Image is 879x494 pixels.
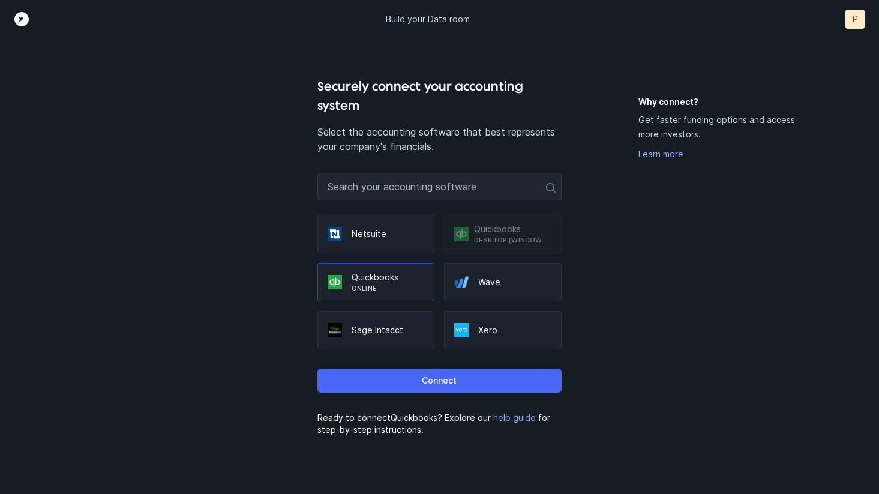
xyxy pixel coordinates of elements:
button: P [845,10,865,29]
div: Netsuite [317,215,434,253]
p: Xero [478,324,551,336]
div: QuickbooksDesktop (Windows only) [444,215,561,253]
a: help guide [493,412,536,423]
h4: Securely connect your accounting system [317,77,562,115]
p: Desktop (Windows only) [474,235,551,245]
p: P [853,13,858,25]
div: Sage Intacct [317,311,434,349]
div: QuickbooksOnline [317,263,434,301]
input: Search your accounting software [317,173,562,200]
a: Learn more [638,149,683,159]
p: Connect [422,373,457,388]
p: Wave [478,276,551,288]
p: Sage Intacct [352,324,424,336]
p: Netsuite [352,228,424,240]
div: Wave [444,263,561,301]
p: Online [352,283,424,293]
h5: Why connect? [638,96,806,108]
div: Xero [444,311,561,349]
p: Get faster funding options and access more investors. [638,113,806,142]
p: Quickbooks [474,223,551,235]
p: Quickbooks [352,271,424,283]
p: Build your Data room [386,13,470,25]
p: Select the accounting software that best represents your company's financials. [317,125,562,154]
p: Ready to connect Quickbooks ? Explore our for step-by-step instructions. [317,412,562,436]
button: Connect [317,369,562,393]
